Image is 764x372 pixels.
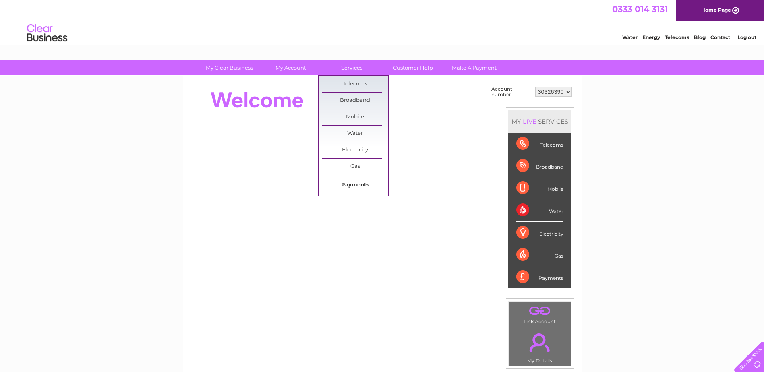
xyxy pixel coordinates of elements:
[737,34,756,40] a: Log out
[516,222,563,244] div: Electricity
[322,109,388,125] a: Mobile
[516,199,563,221] div: Water
[322,142,388,158] a: Electricity
[322,93,388,109] a: Broadband
[511,329,569,357] a: .
[257,60,324,75] a: My Account
[665,34,689,40] a: Telecoms
[322,159,388,175] a: Gas
[322,126,388,142] a: Water
[622,34,638,40] a: Water
[516,133,563,155] div: Telecoms
[489,84,533,99] td: Account number
[322,177,388,193] a: Payments
[509,301,571,327] td: Link Account
[380,60,446,75] a: Customer Help
[511,304,569,318] a: .
[196,60,263,75] a: My Clear Business
[516,155,563,177] div: Broadband
[516,266,563,288] div: Payments
[612,4,668,14] a: 0333 014 3131
[521,118,538,125] div: LIVE
[319,60,385,75] a: Services
[192,4,573,39] div: Clear Business is a trading name of Verastar Limited (registered in [GEOGRAPHIC_DATA] No. 3667643...
[27,21,68,45] img: logo.png
[642,34,660,40] a: Energy
[322,76,388,92] a: Telecoms
[694,34,706,40] a: Blog
[710,34,730,40] a: Contact
[441,60,507,75] a: Make A Payment
[508,110,571,133] div: MY SERVICES
[516,177,563,199] div: Mobile
[516,244,563,266] div: Gas
[509,327,571,366] td: My Details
